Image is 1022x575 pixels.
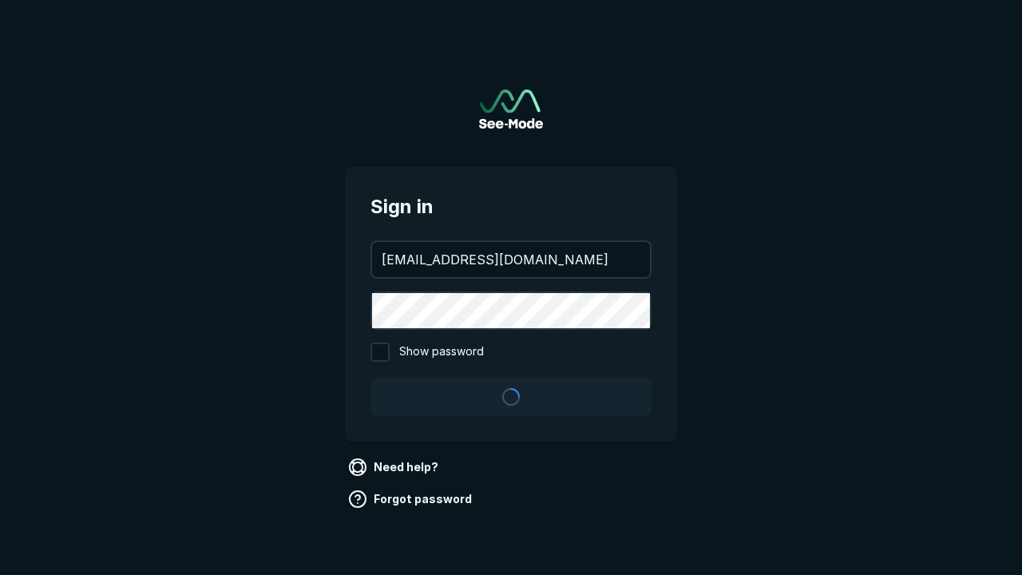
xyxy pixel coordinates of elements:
a: Forgot password [345,486,478,512]
span: Show password [399,343,484,362]
img: See-Mode Logo [479,89,543,129]
a: Go to sign in [479,89,543,129]
span: Sign in [370,192,652,221]
a: Need help? [345,454,445,480]
input: your@email.com [372,242,650,277]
